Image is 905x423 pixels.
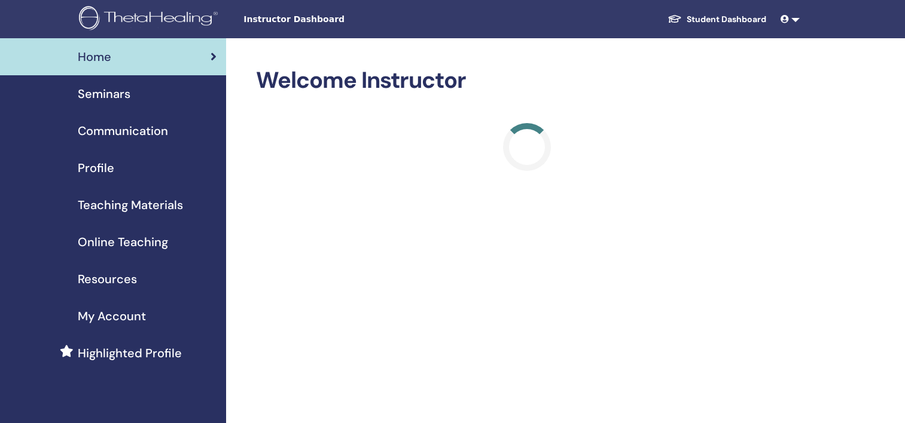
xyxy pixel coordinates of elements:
span: Profile [78,159,114,177]
img: graduation-cap-white.svg [668,14,682,24]
h2: Welcome Instructor [256,67,797,94]
span: Instructor Dashboard [243,13,423,26]
span: Online Teaching [78,233,168,251]
span: Seminars [78,85,130,103]
img: logo.png [79,6,222,33]
span: Resources [78,270,137,288]
a: Student Dashboard [658,8,776,30]
span: My Account [78,307,146,325]
span: Home [78,48,111,66]
span: Communication [78,122,168,140]
span: Highlighted Profile [78,344,182,362]
span: Teaching Materials [78,196,183,214]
